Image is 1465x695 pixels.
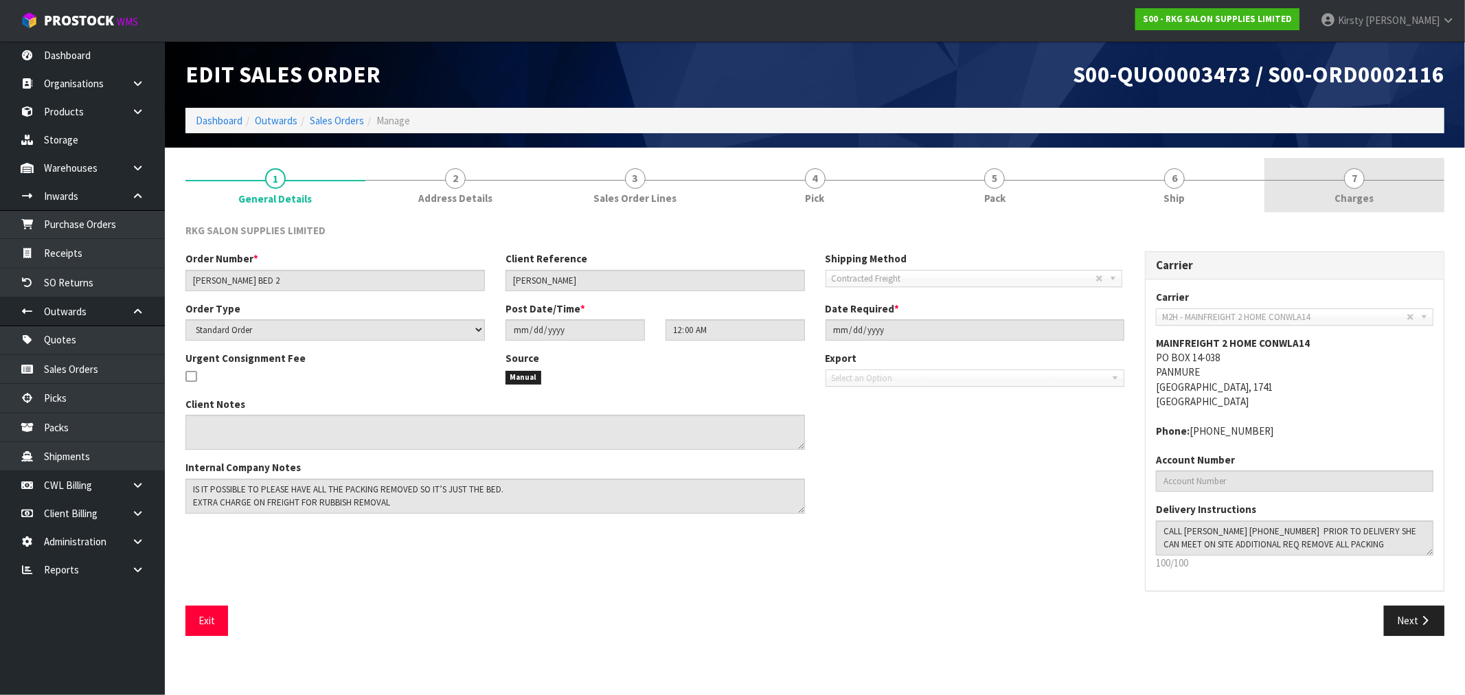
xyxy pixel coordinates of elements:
[1156,502,1256,516] label: Delivery Instructions
[44,12,114,30] span: ProStock
[1384,606,1444,635] button: Next
[1162,309,1407,326] span: M2H - MAINFREIGHT 2 HOME CONWLA14
[1156,336,1433,409] address: PO BOX 14-038 PANMURE [GEOGRAPHIC_DATA], 1741 [GEOGRAPHIC_DATA]
[1156,337,1310,350] strong: MAINFREIGHT 2 HOME CONWLA14
[185,213,1444,646] span: General Details
[185,301,240,316] label: Order Type
[185,251,258,266] label: Order Number
[310,114,364,127] a: Sales Orders
[806,191,825,205] span: Pick
[506,371,542,385] span: Manual
[1338,14,1363,27] span: Kirsty
[625,168,646,189] span: 3
[826,351,857,365] label: Export
[265,168,286,189] span: 1
[506,270,805,291] input: Client Reference
[832,271,1095,287] span: Contracted Freight
[1156,424,1190,437] strong: phone
[185,397,245,411] label: Client Notes
[1335,191,1374,205] span: Charges
[984,168,1005,189] span: 5
[1135,8,1299,30] a: S00 - RKG SALON SUPPLIES LIMITED
[1073,60,1444,89] span: S00-QUO0003473 / S00-ORD0002116
[593,191,677,205] span: Sales Order Lines
[826,251,907,266] label: Shipping Method
[832,370,1106,387] span: Select an Option
[1344,168,1365,189] span: 7
[1156,470,1433,492] input: Account Number
[418,191,492,205] span: Address Details
[21,12,38,29] img: cube-alt.png
[1156,290,1189,304] label: Carrier
[185,606,228,635] button: Exit
[506,301,585,316] label: Post Date/Time
[185,351,306,365] label: Urgent Consignment Fee
[506,251,587,266] label: Client Reference
[1365,14,1440,27] span: [PERSON_NAME]
[238,192,312,206] span: General Details
[1164,191,1185,205] span: Ship
[255,114,297,127] a: Outwards
[185,224,326,237] span: RKG SALON SUPPLIES LIMITED
[117,15,138,28] small: WMS
[196,114,242,127] a: Dashboard
[1156,453,1235,467] label: Account Number
[1143,13,1292,25] strong: S00 - RKG SALON SUPPLIES LIMITED
[506,351,539,365] label: Source
[1156,259,1433,272] h3: Carrier
[185,60,381,89] span: Edit Sales Order
[1156,556,1433,570] p: 100/100
[376,114,410,127] span: Manage
[984,191,1006,205] span: Pack
[826,301,900,316] label: Date Required
[805,168,826,189] span: 4
[1164,168,1185,189] span: 6
[185,460,301,475] label: Internal Company Notes
[445,168,466,189] span: 2
[185,270,485,291] input: Order Number
[1156,424,1433,438] address: [PHONE_NUMBER]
